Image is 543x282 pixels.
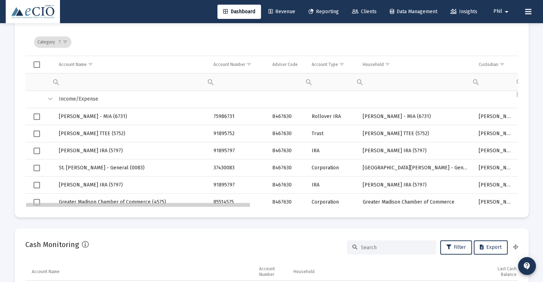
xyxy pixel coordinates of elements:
[358,108,474,125] td: [PERSON_NAME] - MIA (6731)
[246,62,252,67] span: Show filter options for column 'Account Number'
[32,269,60,275] div: Account Name
[25,239,79,250] h2: Cash Monitoring
[363,62,384,67] div: Household
[307,194,358,211] td: Corporation
[34,182,40,188] div: Select row
[361,245,431,251] input: Search
[473,142,517,159] td: [PERSON_NAME]
[307,159,358,176] td: Corporation
[267,176,307,194] td: 8467630
[473,176,517,194] td: [PERSON_NAME]
[474,240,508,255] button: Export
[267,108,307,125] td: 8467630
[390,9,437,15] span: Data Management
[312,62,338,67] div: Account Type
[446,244,466,250] span: Filter
[54,56,209,73] td: Column Account Name
[25,29,518,207] div: Data grid
[478,62,498,67] div: Custodian
[303,5,345,19] a: Reporting
[485,4,519,19] button: Phil
[339,62,345,67] span: Show filter options for column 'Account Type'
[358,125,474,142] td: [PERSON_NAME] TTEE (5752)
[34,199,40,205] div: Select row
[502,5,511,19] mat-icon: arrow_drop_down
[254,263,288,280] td: Column Account Number
[34,113,40,120] div: Select row
[451,9,477,15] span: Insights
[208,176,267,194] td: 91895797
[54,73,209,91] td: Filter cell
[440,240,472,255] button: Filter
[267,194,307,211] td: 8467630
[307,142,358,159] td: IRA
[473,194,517,211] td: [PERSON_NAME]
[34,61,40,68] div: Select all
[488,263,522,280] td: Column Last Cash Balance
[358,56,474,73] td: Column Household
[213,62,245,67] div: Account Number
[307,176,358,194] td: IRA
[54,125,209,142] td: [PERSON_NAME] TTEE (5752)
[523,262,531,270] mat-icon: contact_support
[346,5,382,19] a: Clients
[259,266,283,277] div: Account Number
[267,125,307,142] td: 8467630
[54,108,209,125] td: [PERSON_NAME] - MIA (6731)
[473,108,517,125] td: [PERSON_NAME]
[54,142,209,159] td: [PERSON_NAME] IRA (5797)
[208,56,267,73] td: Column Account Number
[480,244,502,250] span: Export
[59,62,87,67] div: Account Name
[288,263,488,280] td: Column Household
[385,62,390,67] span: Show filter options for column 'Household'
[307,56,358,73] td: Column Account Type
[358,194,474,211] td: Greater Madison Chamber of Commerce
[445,5,483,19] a: Insights
[223,9,255,15] span: Dashboard
[208,159,267,176] td: 37430083
[34,29,513,56] div: Data grid toolbar
[473,56,517,73] td: Column Custodian
[358,73,474,91] td: Filter cell
[208,125,267,142] td: 91895752
[358,159,474,176] td: [GEOGRAPHIC_DATA][PERSON_NAME] - General Endowment
[88,62,93,67] span: Show filter options for column 'Account Name'
[493,266,517,277] div: Last Cash Balance
[11,5,55,19] img: Dashboard
[34,130,40,137] div: Select row
[34,165,40,171] div: Select row
[25,263,254,280] td: Column Account Name
[263,5,301,19] a: Revenue
[43,91,54,108] td: Collapse
[358,176,474,194] td: [PERSON_NAME] IRA (5797)
[473,159,517,176] td: [PERSON_NAME]
[272,62,297,67] div: Advisor Code
[307,108,358,125] td: Rollover IRA
[307,73,358,91] td: Filter cell
[307,125,358,142] td: Trust
[358,142,474,159] td: [PERSON_NAME] IRA (5797)
[208,73,267,91] td: Filter cell
[54,159,209,176] td: St. [PERSON_NAME] - General (0083)
[54,176,209,194] td: [PERSON_NAME] IRA (5797)
[62,39,68,45] span: Show filter options for column 'undefined'
[499,62,504,67] span: Show filter options for column 'Custodian'
[208,142,267,159] td: 91895797
[54,194,209,211] td: Greater Madison Chamber of Commerce (4575)
[308,9,339,15] span: Reporting
[267,159,307,176] td: 8467630
[493,9,502,15] span: Phil
[293,269,315,275] div: Household
[267,142,307,159] td: 8467630
[473,73,517,91] td: Filter cell
[267,56,307,73] td: Column Advisor Code
[384,5,443,19] a: Data Management
[217,5,261,19] a: Dashboard
[473,125,517,142] td: [PERSON_NAME]
[208,194,267,211] td: 85514575
[268,9,295,15] span: Revenue
[208,108,267,125] td: 75986731
[34,148,40,154] div: Select row
[352,9,377,15] span: Clients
